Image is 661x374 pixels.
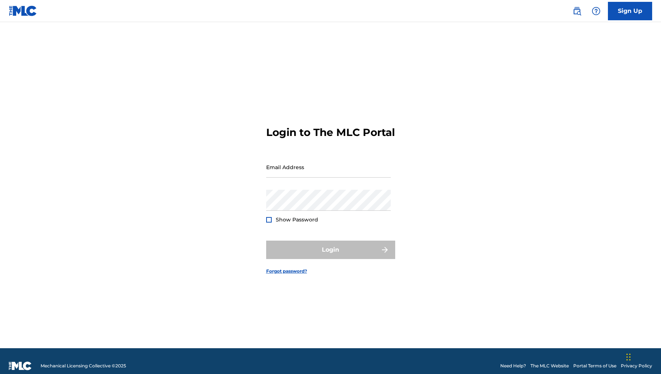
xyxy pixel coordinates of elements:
[9,6,37,16] img: MLC Logo
[266,268,307,275] a: Forgot password?
[608,2,652,20] a: Sign Up
[530,363,569,369] a: The MLC Website
[589,4,603,18] div: Help
[573,363,616,369] a: Portal Terms of Use
[500,363,526,369] a: Need Help?
[621,363,652,369] a: Privacy Policy
[570,4,584,18] a: Public Search
[626,346,631,368] div: Arrastar
[266,126,395,139] h3: Login to The MLC Portal
[41,363,126,369] span: Mechanical Licensing Collective © 2025
[624,339,661,374] div: Widget de chat
[9,361,32,370] img: logo
[276,216,318,223] span: Show Password
[592,7,601,15] img: help
[573,7,581,15] img: search
[624,339,661,374] iframe: Chat Widget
